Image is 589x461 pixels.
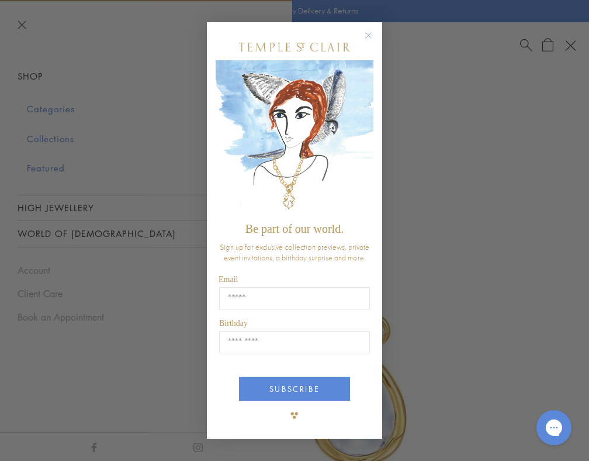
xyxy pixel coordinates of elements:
span: Be part of our world. [245,222,344,235]
span: Email [219,275,238,284]
img: c4a9eb12-d91a-4d4a-8ee0-386386f4f338.jpeg [216,60,373,216]
img: Temple St. Clair [239,43,350,51]
span: Sign up for exclusive collection previews, private event invitations, a birthday surprise and more. [220,242,369,263]
span: Birthday [219,319,248,328]
img: TSC [283,404,306,427]
button: Close dialog [367,34,382,49]
input: Email [219,287,370,309]
button: SUBSCRIBE [239,377,350,401]
iframe: Gorgias live chat messenger [531,406,577,449]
